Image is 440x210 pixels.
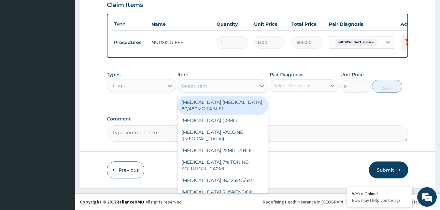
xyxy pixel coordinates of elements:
label: Item [177,71,189,78]
td: Procedures [111,36,148,49]
th: Unit Price [251,18,288,31]
div: Drugs [110,82,125,89]
div: Redefining Heath Insurance in [GEOGRAPHIC_DATA] using Telemedicine and Data Science! [263,199,435,205]
div: [MEDICAL_DATA] SUSPENSION [177,186,268,198]
div: [MEDICAL_DATA] 25MG TABLET [177,145,268,156]
div: [MEDICAL_DATA] [MEDICAL_DATA] 80/480MG TABLET [177,96,268,115]
footer: All rights reserved. [75,193,440,210]
div: Minimize live chat window [107,3,122,19]
div: We're Online! [352,191,407,197]
th: Name [148,18,213,31]
strong: Copyright © 2017 . [80,199,146,205]
div: [MEDICAL_DATA] 7% TONING SOLUTION - 240ML [177,156,268,175]
p: How may I help you today? [352,198,407,203]
th: Pair Diagnosis [326,18,397,31]
div: Chat with us now [34,36,109,45]
div: Select Diagnosis [273,82,311,89]
div: [MEDICAL_DATA] VACCINE ([MEDICAL_DATA]) [177,126,268,145]
div: Select Item [181,83,207,89]
span: We're online! [38,63,90,129]
td: NURSING FEE [148,36,213,49]
button: Submit [369,161,408,178]
th: Type [111,18,148,30]
h3: Claim Items [107,2,143,9]
label: Pair Diagnosis [270,71,303,78]
button: Add [372,80,402,93]
textarea: Type your message and hit 'Enter' [3,140,124,163]
label: Comment [107,116,408,122]
label: Types [107,72,121,77]
button: Previous [107,161,144,178]
label: Unit Price [340,71,364,78]
a: RelianceHMO [116,199,144,205]
th: Quantity [213,18,251,31]
span: [MEDICAL_DATA] immune [335,39,377,46]
th: Total Price [288,18,326,31]
th: Actions [397,18,430,31]
img: d_794563401_company_1708531726252_794563401 [12,33,26,49]
div: [MEDICAL_DATA] (10ML) [177,115,268,126]
div: [MEDICAL_DATA] INJ 25MG/5ML [177,175,268,186]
